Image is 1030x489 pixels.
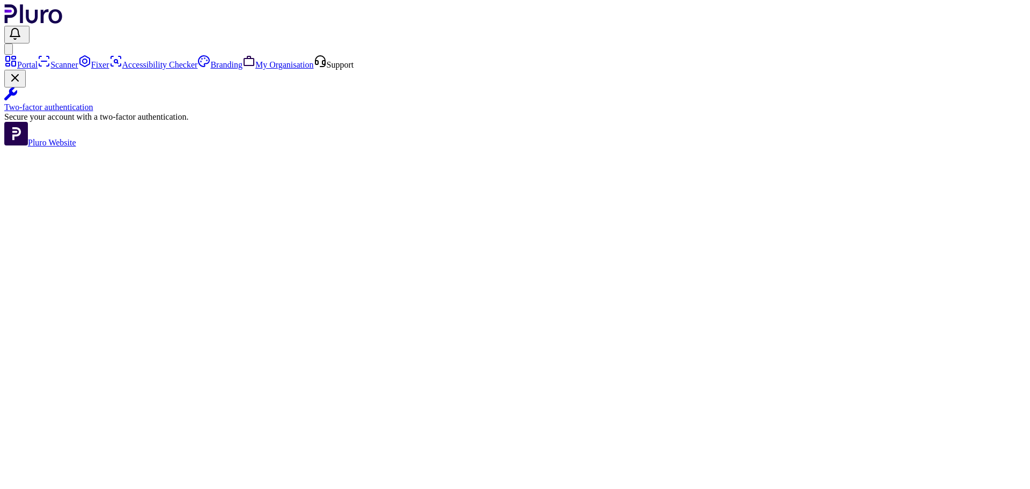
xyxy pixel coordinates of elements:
[78,60,109,69] a: Fixer
[197,60,242,69] a: Branding
[4,26,30,43] button: Open notifications, you have 1 new notifications
[4,55,1026,148] aside: Sidebar menu
[109,60,198,69] a: Accessibility Checker
[242,60,314,69] a: My Organisation
[4,112,1026,122] div: Secure your account with a two-factor authentication.
[4,43,13,55] button: User avatar
[4,103,1026,112] div: Two-factor authentication
[4,87,1026,112] a: Two-factor authentication
[4,60,38,69] a: Portal
[38,60,78,69] a: Scanner
[4,70,26,87] button: Close Two-factor authentication notification
[314,60,354,69] a: Open Support screen
[4,138,76,147] a: Open Pluro Website
[4,16,63,25] a: Logo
